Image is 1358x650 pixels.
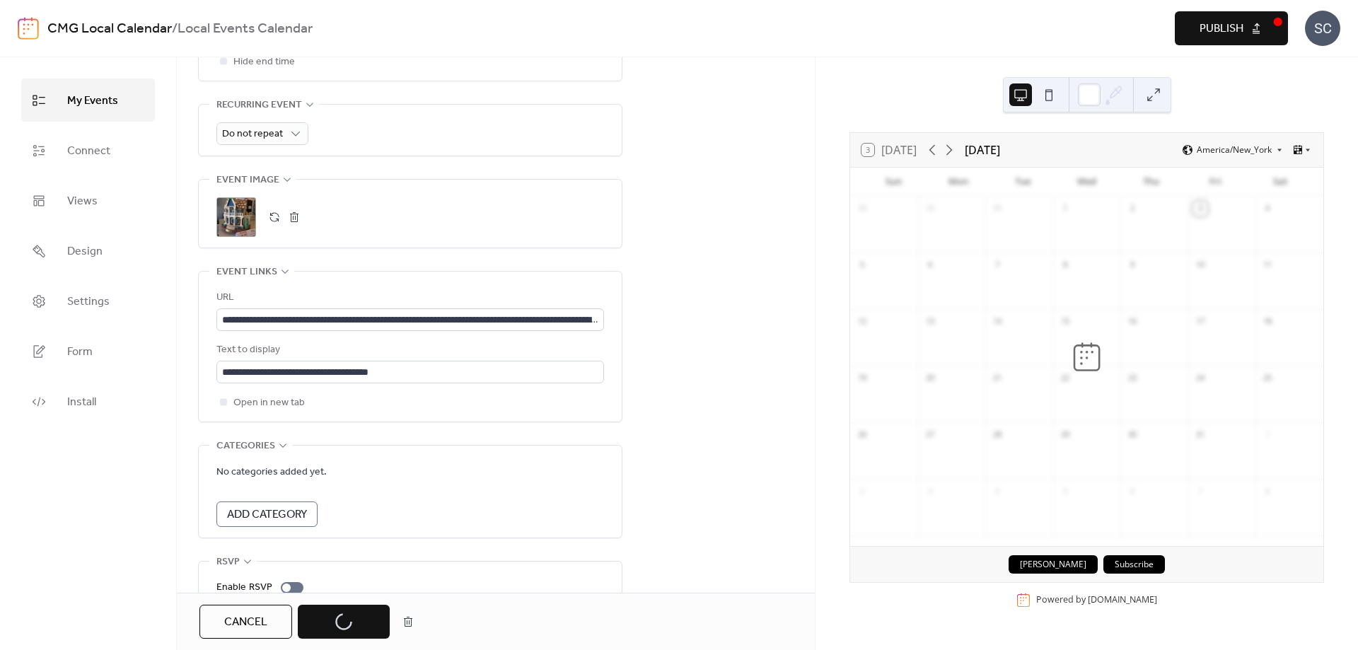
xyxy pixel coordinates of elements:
[21,380,155,423] a: Install
[854,371,870,386] div: 19
[1125,201,1140,216] div: 2
[18,17,39,40] img: logo
[224,614,267,631] span: Cancel
[1183,168,1248,196] div: Fri
[854,484,870,499] div: 2
[67,140,110,162] span: Connect
[1260,484,1275,499] div: 8
[1119,168,1183,196] div: Thu
[227,506,307,523] span: Add Category
[1192,371,1208,386] div: 24
[990,371,1005,386] div: 21
[1260,201,1275,216] div: 4
[854,314,870,330] div: 12
[1088,593,1157,605] a: [DOMAIN_NAME]
[1260,371,1275,386] div: 25
[922,257,938,273] div: 6
[172,16,178,42] b: /
[1125,371,1140,386] div: 23
[854,257,870,273] div: 5
[1200,21,1243,37] span: Publish
[67,90,118,112] span: My Events
[216,464,327,481] span: No categories added yet.
[216,264,277,281] span: Event links
[922,371,938,386] div: 20
[990,314,1005,330] div: 14
[1057,427,1073,443] div: 29
[990,484,1005,499] div: 4
[1125,484,1140,499] div: 6
[216,554,240,571] span: RSVP
[1197,146,1272,154] span: America/New_York
[1009,555,1098,574] button: [PERSON_NAME]
[216,438,275,455] span: Categories
[233,395,305,412] span: Open in new tab
[965,141,1000,158] div: [DATE]
[222,124,283,144] span: Do not repeat
[990,257,1005,273] div: 7
[216,197,256,237] div: ;
[1057,201,1073,216] div: 1
[1057,484,1073,499] div: 5
[922,427,938,443] div: 27
[199,605,292,639] button: Cancel
[21,129,155,172] a: Connect
[1055,168,1119,196] div: Wed
[922,201,938,216] div: 29
[21,79,155,122] a: My Events
[854,201,870,216] div: 28
[216,579,272,596] div: Enable RSVP
[21,330,155,373] a: Form
[47,16,172,42] a: CMG Local Calendar
[216,342,601,359] div: Text to display
[1125,314,1140,330] div: 16
[1260,257,1275,273] div: 11
[922,314,938,330] div: 13
[67,190,98,212] span: Views
[1057,371,1073,386] div: 22
[1175,11,1288,45] button: Publish
[1103,555,1165,574] button: Subscribe
[926,168,990,196] div: Mon
[990,427,1005,443] div: 28
[67,240,103,262] span: Design
[990,168,1055,196] div: Tue
[1057,314,1073,330] div: 15
[216,97,302,114] span: Recurring event
[1192,257,1208,273] div: 10
[1192,427,1208,443] div: 31
[178,16,313,42] b: Local Events Calendar
[990,201,1005,216] div: 30
[216,172,279,189] span: Event image
[67,291,110,313] span: Settings
[1125,427,1140,443] div: 30
[1260,427,1275,443] div: 1
[1248,168,1312,196] div: Sat
[854,427,870,443] div: 26
[1036,593,1157,605] div: Powered by
[216,289,601,306] div: URL
[67,341,93,363] span: Form
[21,279,155,323] a: Settings
[21,229,155,272] a: Design
[1057,257,1073,273] div: 8
[1192,201,1208,216] div: 3
[1192,484,1208,499] div: 7
[861,168,926,196] div: Sun
[1192,314,1208,330] div: 17
[1125,257,1140,273] div: 9
[216,501,318,527] button: Add Category
[1260,314,1275,330] div: 18
[1305,11,1340,46] div: SC
[21,179,155,222] a: Views
[233,54,295,71] span: Hide end time
[922,484,938,499] div: 3
[67,391,96,413] span: Install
